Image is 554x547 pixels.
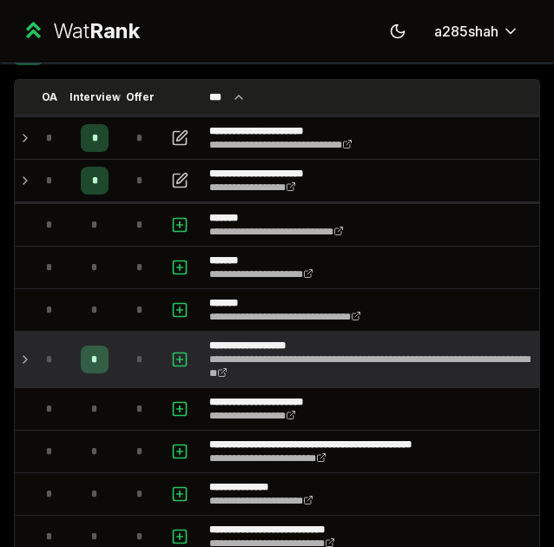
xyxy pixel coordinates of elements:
[69,90,121,104] p: Interview
[89,18,140,43] span: Rank
[434,21,498,42] span: a285shah
[420,16,533,47] button: a285shah
[126,90,155,104] p: Offer
[42,90,57,104] p: OA
[53,17,140,45] div: Wat
[21,17,140,45] a: WatRank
